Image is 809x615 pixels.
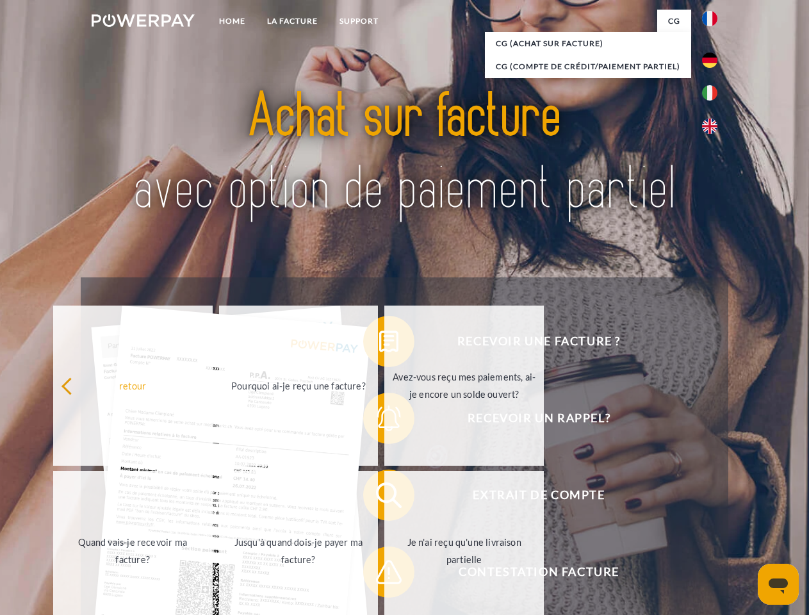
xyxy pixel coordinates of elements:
a: CG (achat sur facture) [485,32,691,55]
img: fr [702,11,717,26]
a: LA FACTURE [256,10,329,33]
div: Je n'ai reçu qu'une livraison partielle [392,534,536,568]
div: retour [61,377,205,394]
a: Home [208,10,256,33]
img: it [702,85,717,101]
img: de [702,53,717,68]
a: Support [329,10,389,33]
a: CG (Compte de crédit/paiement partiel) [485,55,691,78]
div: Jusqu'à quand dois-je payer ma facture? [227,534,371,568]
iframe: Bouton de lancement de la fenêtre de messagerie [758,564,799,605]
a: CG [657,10,691,33]
img: en [702,119,717,134]
div: Avez-vous reçu mes paiements, ai-je encore un solde ouvert? [392,368,536,403]
div: Quand vais-je recevoir ma facture? [61,534,205,568]
div: Pourquoi ai-je reçu une facture? [227,377,371,394]
img: logo-powerpay-white.svg [92,14,195,27]
img: title-powerpay_fr.svg [122,61,687,245]
a: Avez-vous reçu mes paiements, ai-je encore un solde ouvert? [384,306,544,466]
